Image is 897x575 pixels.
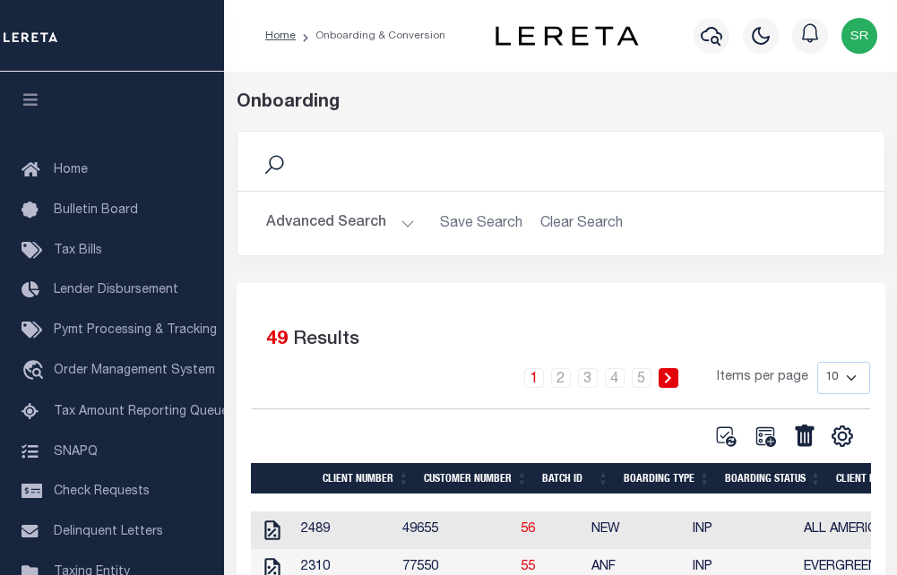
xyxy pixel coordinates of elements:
label: Results [293,326,359,355]
span: Bulletin Board [54,204,138,217]
img: logo-dark.svg [496,26,639,46]
span: Tax Bills [54,245,102,257]
a: 2 [551,368,571,388]
th: Batch ID: activate to sort column ascending [535,463,617,493]
i: travel_explore [22,360,50,383]
span: Items per page [717,368,808,388]
span: Home [54,164,88,176]
img: svg+xml;base64,PHN2ZyB4bWxucz0iaHR0cDovL3d3dy53My5vcmcvMjAwMC9zdmciIHBvaW50ZXItZXZlbnRzPSJub25lIi... [841,18,877,54]
span: 49 [266,330,288,349]
span: SNAPQ [54,445,98,458]
td: 49655 [395,511,513,549]
a: 4 [605,368,625,388]
span: Pymt Processing & Tracking [54,324,217,337]
a: Home [265,30,296,41]
div: Onboarding [237,90,885,116]
th: Boarding Status: activate to sort column ascending [718,463,829,493]
span: Tax Amount Reporting Queue [54,406,229,418]
th: Boarding Type: activate to sort column ascending [617,463,718,493]
a: 5 [632,368,651,388]
a: 1 [524,368,544,388]
td: 2489 [294,511,395,549]
button: Advanced Search [266,206,415,241]
th: Client Number: activate to sort column ascending [315,463,417,493]
span: Check Requests [54,485,150,498]
a: 3 [578,368,598,388]
li: Onboarding & Conversion [296,28,445,44]
span: Delinquent Letters [54,526,163,538]
th: Customer Number: activate to sort column ascending [417,463,535,493]
a: 55 [521,561,535,573]
span: Order Management System [54,365,215,377]
span: Lender Disbursement [54,284,178,296]
td: NEW [584,511,686,549]
a: 56 [521,523,535,536]
td: INP [686,511,797,549]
